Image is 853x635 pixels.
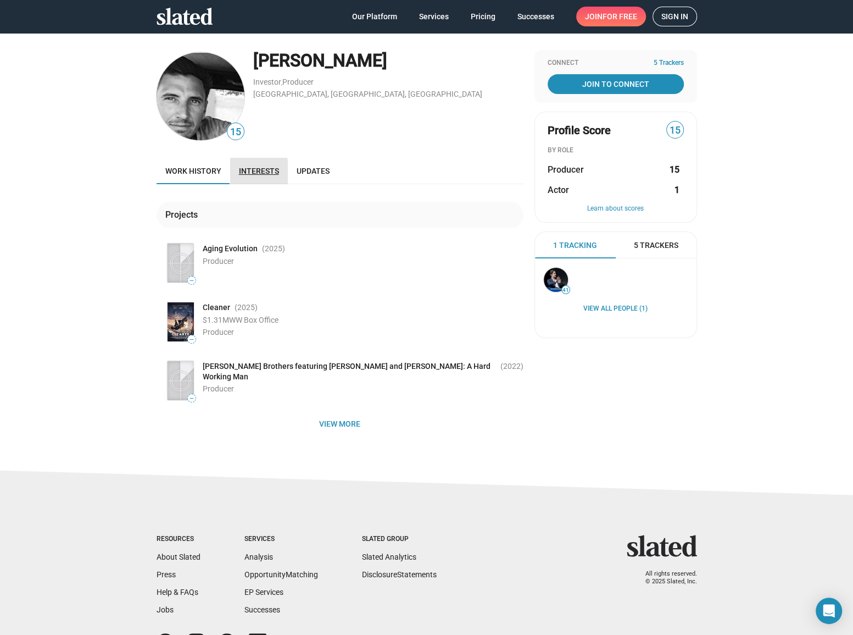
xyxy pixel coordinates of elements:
a: [GEOGRAPHIC_DATA], [GEOGRAPHIC_DATA], [GEOGRAPHIC_DATA] [253,90,482,98]
span: WW Box Office [229,316,278,324]
a: View all People (1) [583,305,648,313]
a: Sign in [653,7,697,26]
div: BY ROLE [548,146,684,155]
a: Successes [244,605,280,614]
p: All rights reserved. © 2025 Slated, Inc. [634,570,697,586]
span: (2022 ) [500,361,523,372]
a: Updates [288,158,338,184]
img: Poster: Avila Brothers featuring Snoop Dogg and Billy Ray Cyrus: A Hard Working Man [168,361,194,400]
span: 15 [667,123,683,138]
div: [PERSON_NAME] [253,49,523,73]
span: Sign in [661,7,688,26]
img: Stephan Paternot [544,268,568,292]
button: Learn about scores [548,205,684,213]
a: Investor [253,78,281,86]
span: [PERSON_NAME] Brothers featuring [PERSON_NAME] and [PERSON_NAME]: A Hard Working Man [203,361,496,382]
span: Work history [165,167,221,175]
div: Services [244,535,318,544]
span: — [188,336,196,343]
a: Services [410,7,458,26]
span: Producer [203,328,234,336]
span: Interests [239,167,279,175]
a: Jobs [157,605,174,614]
span: (2025 ) [262,244,285,254]
span: 1 Tracking [553,240,597,251]
span: for free [603,7,637,26]
span: Updates [297,167,330,175]
span: , [281,80,282,86]
span: View more [165,414,515,434]
img: Poster: Cleaner [168,302,194,341]
a: Help & FAQs [157,588,198,597]
span: (2025 ) [235,302,258,313]
a: Work history [157,158,230,184]
a: Producer [282,78,314,86]
a: Slated Analytics [362,553,416,561]
img: Tom Fanning [157,52,244,140]
a: Press [157,570,176,579]
span: Our Platform [352,7,397,26]
span: Services [419,7,449,26]
a: EP Services [244,588,283,597]
strong: 1 [674,184,679,196]
a: Interests [230,158,288,184]
span: Actor [548,184,569,196]
span: Aging Evolution [203,244,258,254]
span: Cleaner [203,302,230,313]
button: View more [157,414,523,434]
div: Projects [165,209,202,220]
span: Pricing [471,7,495,26]
span: Join [585,7,637,26]
span: $1.31M [203,316,229,324]
span: Join To Connect [550,74,682,94]
span: Producer [548,164,584,175]
a: OpportunityMatching [244,570,318,579]
strong: 15 [670,164,679,175]
a: Joinfor free [576,7,646,26]
div: Open Intercom Messenger [816,598,842,624]
span: — [188,278,196,284]
span: Producer [203,384,234,393]
a: Our Platform [343,7,406,26]
span: — [188,395,196,401]
div: Connect [548,59,684,68]
a: Join To Connect [548,74,684,94]
span: 41 [562,287,570,294]
div: Resources [157,535,200,544]
span: 15 [227,125,244,140]
div: Slated Group [362,535,437,544]
span: 5 Trackers [634,240,678,251]
span: 5 Trackers [654,59,684,68]
a: About Slated [157,553,200,561]
a: Successes [509,7,563,26]
span: Successes [517,7,554,26]
a: Pricing [462,7,504,26]
a: DisclosureStatements [362,570,437,579]
span: Profile Score [548,123,611,138]
img: Poster: Aging Evolution [168,244,194,283]
a: Analysis [244,553,273,561]
span: Producer [203,257,234,266]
